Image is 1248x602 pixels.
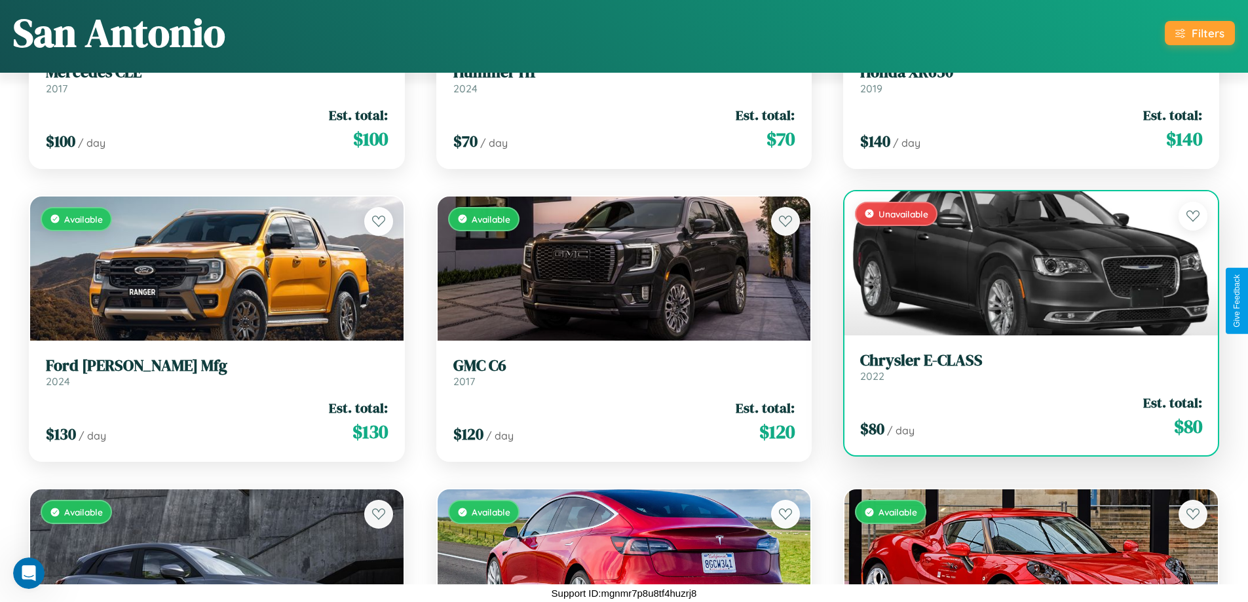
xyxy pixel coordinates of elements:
span: 2019 [860,82,882,95]
span: Est. total: [329,105,388,124]
span: / day [78,136,105,149]
span: / day [887,424,915,437]
div: Give Feedback [1232,274,1241,328]
a: Ford [PERSON_NAME] Mfg2024 [46,356,388,388]
span: 2024 [453,82,478,95]
button: Filters [1165,21,1235,45]
span: / day [480,136,508,149]
span: Est. total: [1143,393,1202,412]
span: $ 100 [46,130,75,152]
span: Available [472,214,510,225]
span: Available [472,506,510,517]
p: Support ID: mgnmr7p8u8tf4huzrj8 [552,584,697,602]
span: Unavailable [879,208,928,219]
span: Available [64,506,103,517]
h3: GMC C6 [453,356,795,375]
a: Chrysler E-CLASS2022 [860,351,1202,383]
span: Est. total: [1143,105,1202,124]
h3: Chrysler E-CLASS [860,351,1202,370]
a: Hummer H12024 [453,63,795,95]
span: $ 70 [766,126,795,152]
span: $ 70 [453,130,478,152]
span: Available [879,506,917,517]
div: Filters [1192,26,1224,40]
h3: Hummer H1 [453,63,795,82]
a: Honda XR6502019 [860,63,1202,95]
span: 2024 [46,375,70,388]
h3: Honda XR650 [860,63,1202,82]
h3: Ford [PERSON_NAME] Mfg [46,356,388,375]
span: $ 80 [1174,413,1202,440]
h3: Mercedes CLE [46,63,388,82]
span: / day [79,429,106,442]
span: / day [486,429,514,442]
span: 2022 [860,369,884,383]
span: $ 120 [453,423,483,445]
span: $ 140 [1166,126,1202,152]
span: Est. total: [736,398,795,417]
a: Mercedes CLE2017 [46,63,388,95]
iframe: Intercom live chat [13,557,45,589]
span: Available [64,214,103,225]
span: 2017 [46,82,67,95]
span: $ 140 [860,130,890,152]
a: GMC C62017 [453,356,795,388]
span: $ 120 [759,419,795,445]
span: Est. total: [329,398,388,417]
span: Est. total: [736,105,795,124]
span: / day [893,136,920,149]
span: $ 130 [352,419,388,445]
h1: San Antonio [13,6,225,60]
span: $ 130 [46,423,76,445]
span: $ 80 [860,418,884,440]
span: $ 100 [353,126,388,152]
span: 2017 [453,375,475,388]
